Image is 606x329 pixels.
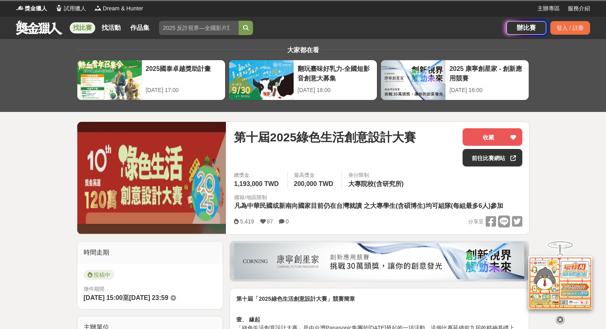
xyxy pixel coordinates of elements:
[123,294,129,301] span: 至
[77,132,226,224] img: Cover Image
[70,22,95,33] a: 找比賽
[129,294,168,301] span: [DATE] 23:59
[127,22,153,33] a: 作品集
[348,180,404,187] span: 大專院校(含研究所)
[55,4,86,13] a: Logo試用獵人
[229,60,377,100] a: 翻玩臺味好乳力-全國短影音創意大募集[DATE] 18:00
[463,128,522,146] button: 收藏
[267,218,273,225] span: 87
[380,60,529,100] a: 2025 康寧創星家 - 創新應用競賽[DATE] 16:00
[236,316,260,323] strong: 壹、 緣起
[146,64,221,82] div: 2025國泰卓越獎助計畫
[294,171,335,179] span: 最高獎金
[234,171,280,179] span: 總獎金
[234,128,416,146] span: 第十屆2025綠色生活創意設計大賽
[294,180,333,187] span: 200,000 TWD
[550,21,590,35] div: 登入 / 註冊
[234,180,278,187] span: 1,193,000 TWD
[234,202,503,209] span: 凡為中華民國或新南向國家目前仍在台灣就讀 之大專學生(含碩博生)均可組隊(每組最多6人)參加
[16,4,24,12] img: Logo
[537,4,560,13] a: 主辦專區
[55,4,63,12] img: Logo
[103,4,143,13] span: Dream & Hunter
[568,4,590,13] a: 服務介紹
[94,4,102,12] img: Logo
[528,256,592,309] img: d2146d9a-e6f6-4337-9592-8cefde37ba6b.png
[285,47,321,53] span: 大家都在看
[77,60,226,100] a: 2025國泰卓越獎助計畫[DATE] 17:00
[449,64,525,82] div: 2025 康寧創星家 - 創新應用競賽
[64,4,86,13] span: 試用獵人
[234,243,524,279] img: be6ed63e-7b41-4cb8-917a-a53bd949b1b4.png
[298,86,373,94] div: [DATE] 18:00
[16,4,47,13] a: Logo獎金獵人
[236,296,355,302] strong: 第十屆「2025綠色生活創意設計大賽」競賽簡章
[449,86,525,94] div: [DATE] 16:00
[463,149,522,166] a: 前往比賽網站
[468,216,484,228] span: 分享至
[94,4,143,13] a: LogoDream & Hunter
[159,21,239,35] input: 2025 反詐視界—全國影片競賽
[25,4,47,13] span: 獎金獵人
[98,22,124,33] a: 找活動
[506,21,546,35] a: 辦比賽
[348,171,406,179] div: 身分限制
[77,241,223,264] div: 時間走期
[146,86,221,94] div: [DATE] 17:00
[84,294,123,301] span: [DATE] 15:00
[84,286,104,292] span: 徵件期間
[234,194,505,202] div: 國籍/地區限制
[84,270,114,280] span: 投稿中
[286,218,289,225] span: 0
[298,64,373,82] div: 翻玩臺味好乳力-全國短影音創意大募集
[240,218,254,225] span: 5,419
